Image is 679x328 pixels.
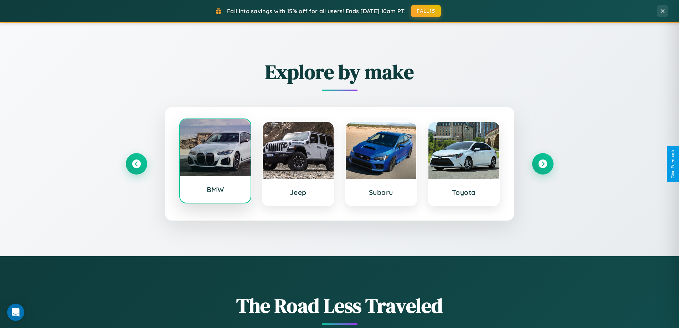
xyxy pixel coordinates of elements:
[126,292,554,319] h1: The Road Less Traveled
[7,304,24,321] div: Open Intercom Messenger
[411,5,441,17] button: FALL15
[436,188,492,197] h3: Toyota
[270,188,326,197] h3: Jeep
[227,7,406,15] span: Fall into savings with 15% off for all users! Ends [DATE] 10am PT.
[353,188,410,197] h3: Subaru
[126,58,554,86] h2: Explore by make
[670,150,675,178] div: Give Feedback
[187,185,244,194] h3: BMW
